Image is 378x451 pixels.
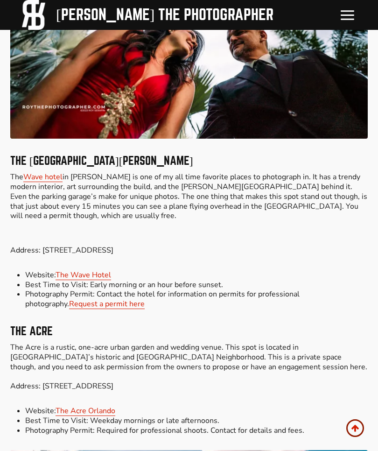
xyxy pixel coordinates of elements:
p: Address: [STREET_ADDRESS] [10,236,368,255]
li: Photography Permit: Required for professional shoots. Contact for details and fees. [25,426,368,436]
div: [PERSON_NAME] the Photographer [56,6,273,24]
h3: The Acre [10,326,368,337]
p: The in [PERSON_NAME] is one of my all time favorite places to photograph in. It has a trendy mode... [10,172,368,221]
a: Scroll to top [346,419,364,437]
button: Open menu [335,4,359,26]
li: Photography Permit: Contact the hotel for information on permits for professional photography. [25,289,368,309]
li: Website: [25,406,368,416]
p: The Acre is a rustic, one-acre urban garden and wedding venue. This spot is located in [GEOGRAPHI... [10,343,368,391]
a: Wave hotel [23,172,63,182]
a: The Acre Orlando [56,406,115,416]
li: Website: [25,270,368,280]
a: The Wave Hotel [56,270,111,280]
a: Request a permit here [69,299,145,309]
h3: The [GEOGRAPHIC_DATA][PERSON_NAME] [10,155,368,167]
li: Best Time to Visit: Weekday mornings or late afternoons. [25,416,368,426]
li: Best Time to Visit: Early morning or an hour before sunset. [25,280,368,290]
